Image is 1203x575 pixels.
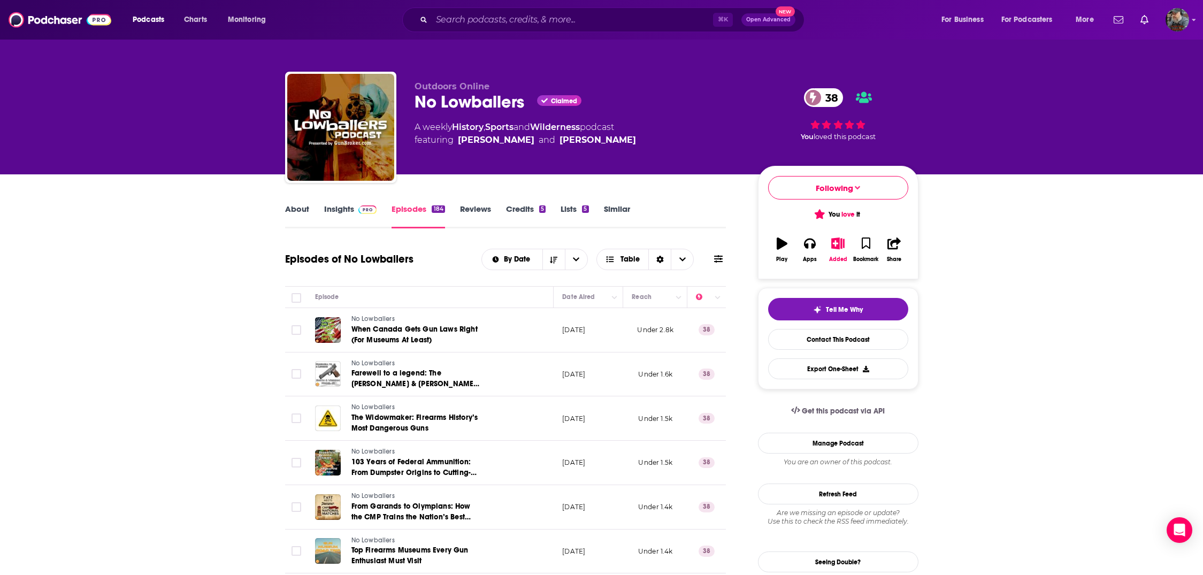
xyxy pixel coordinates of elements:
[351,502,471,532] span: From Garands to Olympians: How the CMP Trains the Nation’s Best Shooters
[565,249,587,270] button: open menu
[292,325,301,335] span: Toggle select row
[638,503,673,511] span: Under 1.4k
[561,204,588,228] a: Lists5
[292,502,301,512] span: Toggle select row
[458,134,534,147] a: Logan Metesh
[604,204,630,228] a: Similar
[292,369,301,379] span: Toggle select row
[452,122,484,132] a: History
[746,17,791,22] span: Open Advanced
[220,11,280,28] button: open menu
[776,6,795,17] span: New
[768,176,908,200] button: Following
[432,11,713,28] input: Search podcasts, credits, & more...
[351,501,480,523] a: From Garands to Olympians: How the CMP Trains the Nation’s Best Shooters
[758,551,918,572] a: Seeing Double?
[768,329,908,350] a: Contact This Podcast
[562,502,585,511] p: [DATE]
[551,98,577,104] span: Claimed
[351,447,480,457] a: No Lowballers
[596,249,694,270] button: Choose View
[783,398,894,424] a: Get this podcast via API
[315,290,339,303] div: Episode
[994,11,1068,28] button: open menu
[562,414,585,423] p: [DATE]
[351,325,478,344] span: When Canada Gets Gun Laws Right (For Museums At Least)
[1068,11,1107,28] button: open menu
[542,249,565,270] button: Sort Direction
[504,256,534,263] span: By Date
[699,546,715,556] p: 38
[1001,12,1053,27] span: For Podcasters
[1166,8,1189,32] img: User Profile
[351,315,395,323] span: No Lowballers
[841,210,855,219] span: love
[514,122,530,132] span: and
[351,403,480,412] a: No Lowballers
[460,204,491,228] a: Reviews
[562,325,585,334] p: [DATE]
[285,252,413,266] h1: Episodes of No Lowballers
[539,205,546,213] div: 5
[853,256,878,263] div: Bookmark
[351,457,480,478] a: 103 Years of Federal Ammunition: From Dumpster Origins to Cutting-Edge Tech
[351,536,395,544] span: No Lowballers
[638,415,672,423] span: Under 1.5k
[758,458,918,466] div: You are an owner of this podcast.
[392,204,445,228] a: Episodes184
[9,10,111,30] img: Podchaser - Follow, Share and Rate Podcasts
[816,210,860,219] span: You it
[816,183,853,193] span: Following
[351,545,480,566] a: Top Firearms Museums Every Gun Enthusiast Must Visit
[530,122,580,132] a: Wilderness
[292,458,301,467] span: Toggle select row
[351,492,395,500] span: No Lowballers
[539,134,555,147] span: and
[758,433,918,454] a: Manage Podcast
[620,256,640,263] span: Table
[699,502,715,512] p: 38
[648,249,671,270] div: Sort Direction
[351,413,478,433] span: The Widowmaker: Firearms History’s Most Dangerous Guns
[351,457,477,488] span: 103 Years of Federal Ammunition: From Dumpster Origins to Cutting-Edge Tech
[1167,517,1192,543] div: Open Intercom Messenger
[1166,8,1189,32] span: Logged in as alforkner
[287,74,394,181] img: No Lowballers
[351,412,480,434] a: The Widowmaker: Firearms History’s Most Dangerous Guns
[826,305,863,314] span: Tell Me Why
[880,231,908,269] button: Share
[582,205,588,213] div: 5
[351,546,469,565] span: Top Firearms Museums Every Gun Enthusiast Must Visit
[814,133,876,141] span: loved this podcast
[813,305,822,314] img: tell me why sparkle
[638,547,673,555] span: Under 1.4k
[699,369,715,379] p: 38
[699,413,715,424] p: 38
[351,368,480,389] a: Farewell to a legend: The [PERSON_NAME] & [PERSON_NAME] Model 41
[351,315,480,324] a: No Lowballers
[415,121,636,147] div: A weekly podcast
[768,204,908,225] button: You love it
[484,122,485,132] span: ,
[351,324,480,346] a: When Canada Gets Gun Laws Right (For Museums At Least)
[351,492,480,501] a: No Lowballers
[815,88,844,107] span: 38
[1109,11,1128,29] a: Show notifications dropdown
[638,370,672,378] span: Under 1.6k
[292,546,301,556] span: Toggle select row
[776,256,787,263] div: Play
[562,370,585,379] p: [DATE]
[1076,12,1094,27] span: More
[638,458,672,466] span: Under 1.5k
[758,81,918,148] div: 38Youloved this podcast
[803,256,817,263] div: Apps
[560,134,636,147] a: Allen Forkner
[351,359,480,369] a: No Lowballers
[711,291,724,304] button: Column Actions
[804,88,844,107] a: 38
[713,13,733,27] span: ⌘ K
[562,458,585,467] p: [DATE]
